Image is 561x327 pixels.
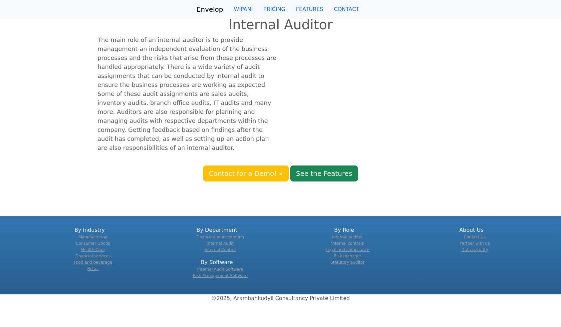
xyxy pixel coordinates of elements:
[331,241,364,246] a: Internal controls
[30,226,149,272] div: By Industry
[79,235,108,239] a: Manufacturing
[87,266,99,271] a: Retail
[207,241,234,246] a: Internal Audit
[196,235,244,239] a: Finance and Accounting
[193,273,247,278] a: Risk Management Software
[329,3,365,16] a: CONTACT
[334,254,361,258] a: Risk manager
[461,247,488,252] a: Data security
[330,260,365,265] a: Statutory auditor
[326,247,369,252] a: Legal and compliance
[460,241,490,246] a: Partner with us
[81,247,105,252] a: Health Care
[332,235,363,239] a: Internal auditor
[98,35,277,152] p: The main role of an internal auditor is to provide management an independent evaluation of the bu...
[258,3,291,16] a: PRICING
[75,254,111,258] a: Financial services
[464,235,486,239] a: Contact Us
[228,3,258,16] a: WIPANI
[285,226,404,266] div: By Role
[412,226,531,253] div: About Us
[290,165,358,181] a: See the Features
[157,258,276,279] div: By Software
[291,3,329,16] a: FEATURES
[4,17,557,33] h1: Internal Auditor
[205,247,236,252] a: Internal Control
[76,241,110,246] a: Consumer Goods
[157,226,276,253] div: By Department
[197,267,243,272] a: Internal Audit Software
[320,35,428,127] img: blank.png
[196,3,223,16] a: Envelop
[203,165,289,181] a: Contact for a Demo! »
[74,260,112,265] a: Food and beverage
